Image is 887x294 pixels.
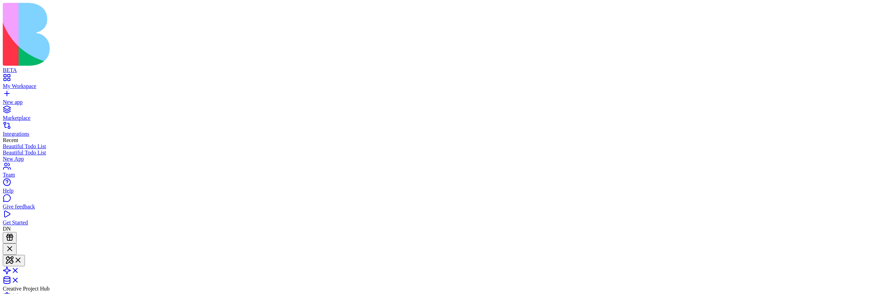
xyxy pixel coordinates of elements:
a: Beautiful Todo List [3,143,884,150]
a: BETA [3,61,884,73]
div: Get Started [3,220,884,226]
a: Beautiful Todo List [3,150,884,156]
a: New App [3,156,884,162]
div: My Workspace [3,83,884,89]
a: Give feedback [3,197,884,210]
div: Give feedback [3,204,884,210]
span: DN [3,226,11,232]
div: Marketplace [3,115,884,121]
div: Help [3,188,884,194]
a: Integrations [3,125,884,137]
div: Integrations [3,131,884,137]
a: New app [3,93,884,105]
a: Team [3,166,884,178]
span: Creative Project Hub [3,286,50,292]
a: Get Started [3,213,884,226]
a: My Workspace [3,77,884,89]
a: Help [3,181,884,194]
a: Marketplace [3,109,884,121]
div: New app [3,99,884,105]
img: logo [3,3,281,66]
div: Team [3,172,884,178]
span: Recent [3,137,18,143]
div: BETA [3,67,884,73]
